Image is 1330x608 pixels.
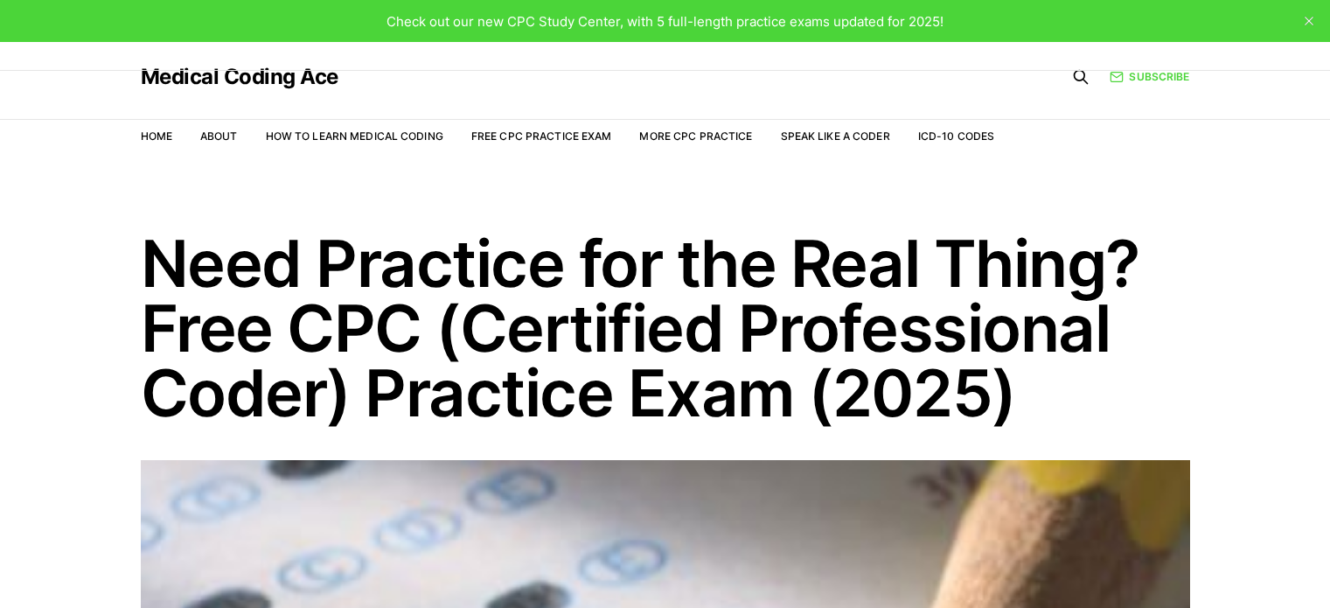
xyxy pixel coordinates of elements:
a: Subscribe [1110,68,1189,85]
a: Speak Like a Coder [781,129,890,143]
a: How to Learn Medical Coding [266,129,443,143]
iframe: portal-trigger [1045,522,1330,608]
a: Free CPC Practice Exam [471,129,612,143]
h1: Need Practice for the Real Thing? Free CPC (Certified Professional Coder) Practice Exam (2025) [141,231,1190,425]
a: Medical Coding Ace [141,66,338,87]
a: ICD-10 Codes [918,129,994,143]
span: Check out our new CPC Study Center, with 5 full-length practice exams updated for 2025! [386,13,944,30]
a: About [200,129,238,143]
button: close [1295,7,1323,35]
a: Home [141,129,172,143]
a: More CPC Practice [639,129,752,143]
